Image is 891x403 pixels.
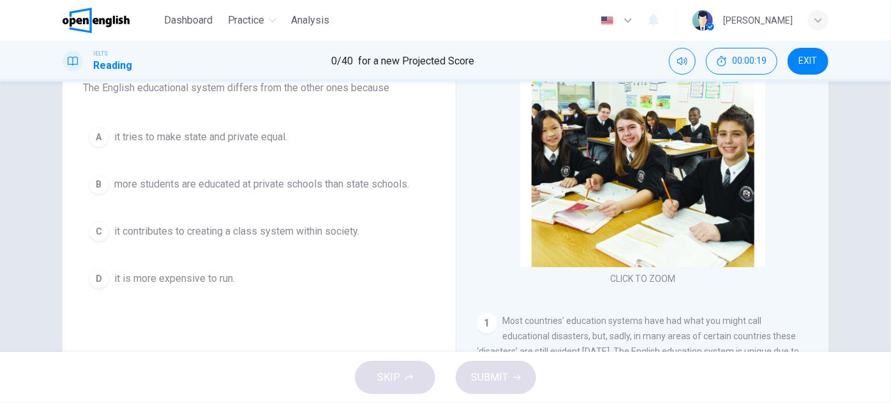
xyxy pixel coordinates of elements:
[63,8,159,33] a: OpenEnglish logo
[63,8,130,33] img: OpenEnglish logo
[332,54,354,69] span: 0 / 40
[599,16,615,26] img: en
[799,56,818,66] span: EXIT
[114,271,235,286] span: it is more expensive to run.
[723,13,793,28] div: [PERSON_NAME]
[159,9,218,32] button: Dashboard
[223,9,281,32] button: Practice
[114,129,287,145] span: it tries to make state and private equal.
[83,168,435,200] button: Bmore students are educated at private schools than state schools.
[477,313,497,333] div: 1
[93,58,132,73] h1: Reading
[89,174,109,194] div: B
[706,48,777,75] button: 00:00:19
[93,49,108,58] span: IELTS
[693,10,713,31] img: Profile picture
[788,48,828,75] button: EXIT
[706,48,777,75] div: Hide
[164,13,213,28] span: Dashboard
[114,177,409,192] span: more students are educated at private schools than state schools.
[287,9,335,32] button: Analysis
[114,224,359,239] span: it contributes to creating a class system within society.
[669,48,696,75] div: Mute
[89,268,109,289] div: D
[83,263,435,295] button: Dit is more expensive to run.
[89,221,109,242] div: C
[83,121,435,153] button: Ait tries to make state and private equal.
[292,13,330,28] span: Analysis
[83,216,435,247] button: Cit contributes to creating a class system within society.
[732,56,767,66] span: 00:00:19
[359,54,475,69] span: for a new Projected Score
[89,127,109,147] div: A
[228,13,265,28] span: Practice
